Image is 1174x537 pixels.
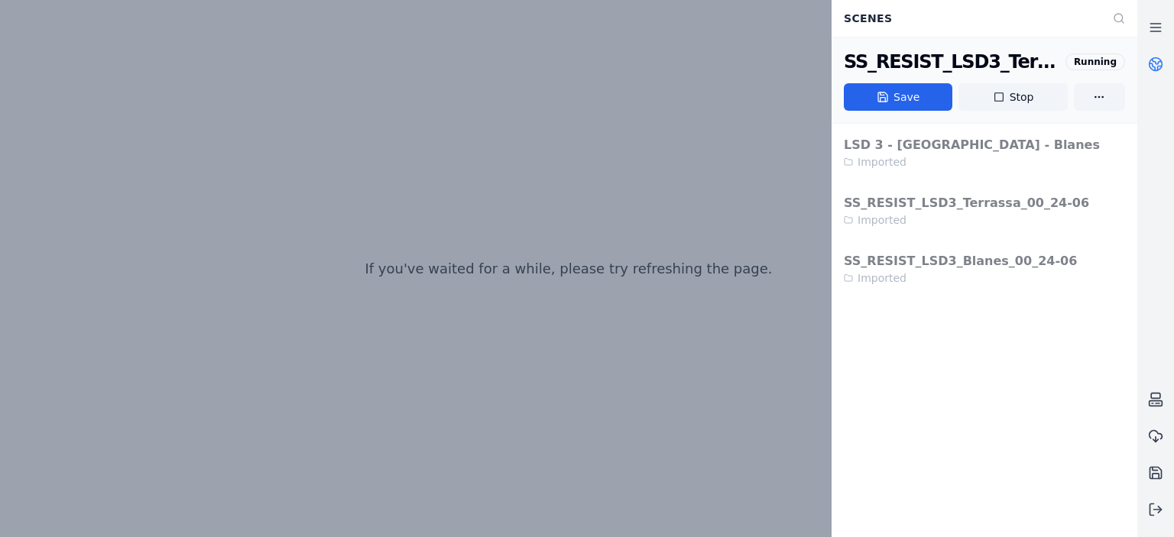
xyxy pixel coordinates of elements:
[844,83,952,111] button: Save
[844,50,1059,74] div: SS_RESIST_LSD3_Terrassa_00_24-06
[958,83,1067,111] button: Stop
[835,4,1104,33] div: Scenes
[832,124,1137,298] div: Stop or save the current scene before opening another one
[1065,53,1125,70] div: Running
[365,258,772,280] p: If you've waited for a while, please try refreshing the page.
